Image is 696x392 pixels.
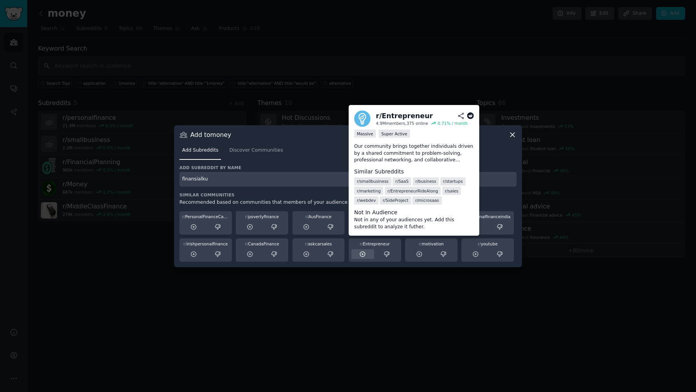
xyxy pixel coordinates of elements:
h3: Add to money [190,131,231,139]
span: r/ [305,241,308,246]
p: Our community brings together individuals driven by a shared commitment to problem-solving, profe... [354,143,474,164]
div: CanadaFinance [238,241,285,247]
div: Super Active [379,129,410,138]
div: Recommended based on communities that members of your audience also participate in. [179,199,517,206]
div: 4.9M members, 375 online [376,121,428,126]
span: r/ sales [445,188,458,194]
span: r/ EntrepreneurRideAlong [388,188,438,194]
span: r/ business [415,178,436,184]
span: r/ SaaS [395,178,409,184]
dt: Similar Subreddits [354,168,474,176]
span: r/ [245,214,248,219]
div: motivation [408,241,455,247]
span: r/ microsaas [415,198,439,203]
div: youtube [464,241,511,247]
div: r/ Entrepreneur [376,111,433,121]
span: r/ [360,241,363,246]
span: Add Subreddits [182,147,218,154]
h3: Similar Communities [179,192,517,198]
span: r/ [182,214,185,219]
dd: Not in any of your audiences yet. Add this subreddit to analyze it futher. [354,217,474,230]
span: Discover Communities [229,147,283,154]
div: PersonalFinanceCanada [182,214,229,219]
a: Add Subreddits [179,144,221,160]
input: Enter subreddit name and press enter [179,172,517,187]
span: r/ marketing [357,188,381,194]
span: r/ [419,241,422,246]
div: povertyfinance [238,214,285,219]
div: personalfinanceindia [464,214,511,219]
dt: Not In Audience [354,208,474,217]
span: r/ smallbusiness [357,178,389,184]
span: r/ webdev [357,198,376,203]
span: r/ [305,214,308,219]
a: Discover Communities [226,144,285,160]
span: r/ [478,241,481,246]
span: r/ [245,241,248,246]
img: Entrepreneur [354,110,371,127]
h3: Add subreddit by name [179,165,517,170]
span: r/ [183,241,186,246]
div: irishpersonalfinance [182,241,229,247]
div: Entrepreneur [351,241,398,247]
span: r/ SideProject [383,198,409,203]
div: Massive [354,129,376,138]
div: askcarsales [295,241,342,247]
div: 0.71 % / month [438,121,468,126]
span: r/ startups [443,178,463,184]
div: AusFinance [295,214,342,219]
